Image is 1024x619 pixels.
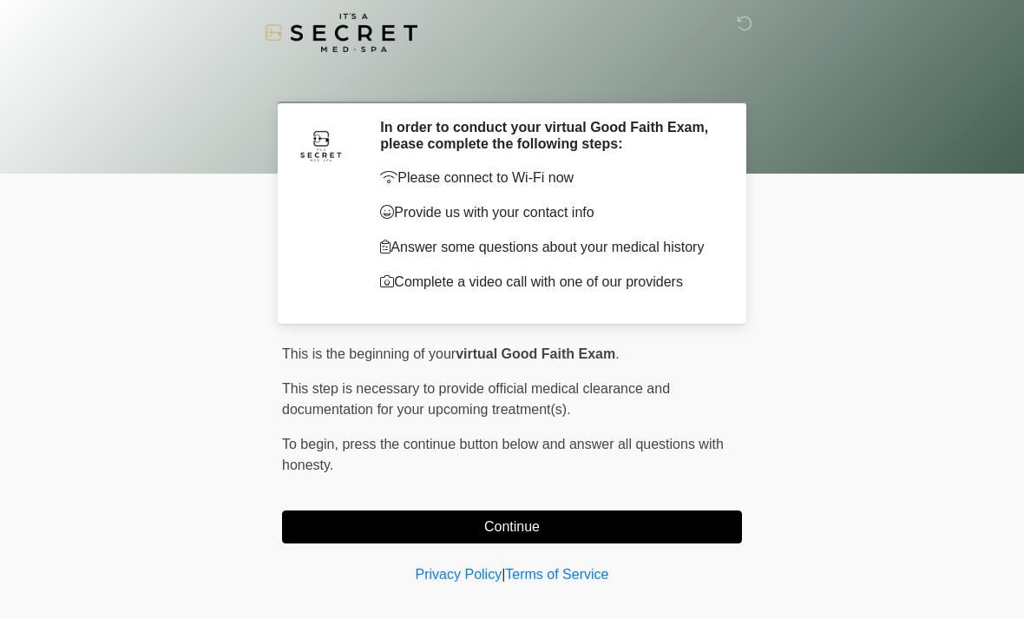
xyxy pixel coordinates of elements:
p: Answer some questions about your medical history [380,237,716,258]
p: Provide us with your contact info [380,202,716,223]
a: | [502,567,505,582]
img: Agent Avatar [295,119,347,171]
span: . [615,346,619,361]
p: Please connect to Wi-Fi now [380,168,716,188]
span: This is the beginning of your [282,346,456,361]
h1: ‎ ‎ [269,63,755,95]
a: Privacy Policy [416,567,502,582]
span: press the continue button below and answer all questions with honesty. [282,437,724,472]
span: This step is necessary to provide official medical clearance and documentation for your upcoming ... [282,381,670,417]
a: Terms of Service [505,567,608,582]
img: It's A Secret Med Spa Logo [265,13,417,52]
strong: virtual Good Faith Exam [456,346,615,361]
button: Continue [282,510,742,543]
p: Complete a video call with one of our providers [380,272,716,293]
h2: In order to conduct your virtual Good Faith Exam, please complete the following steps: [380,119,716,152]
span: To begin, [282,437,342,451]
